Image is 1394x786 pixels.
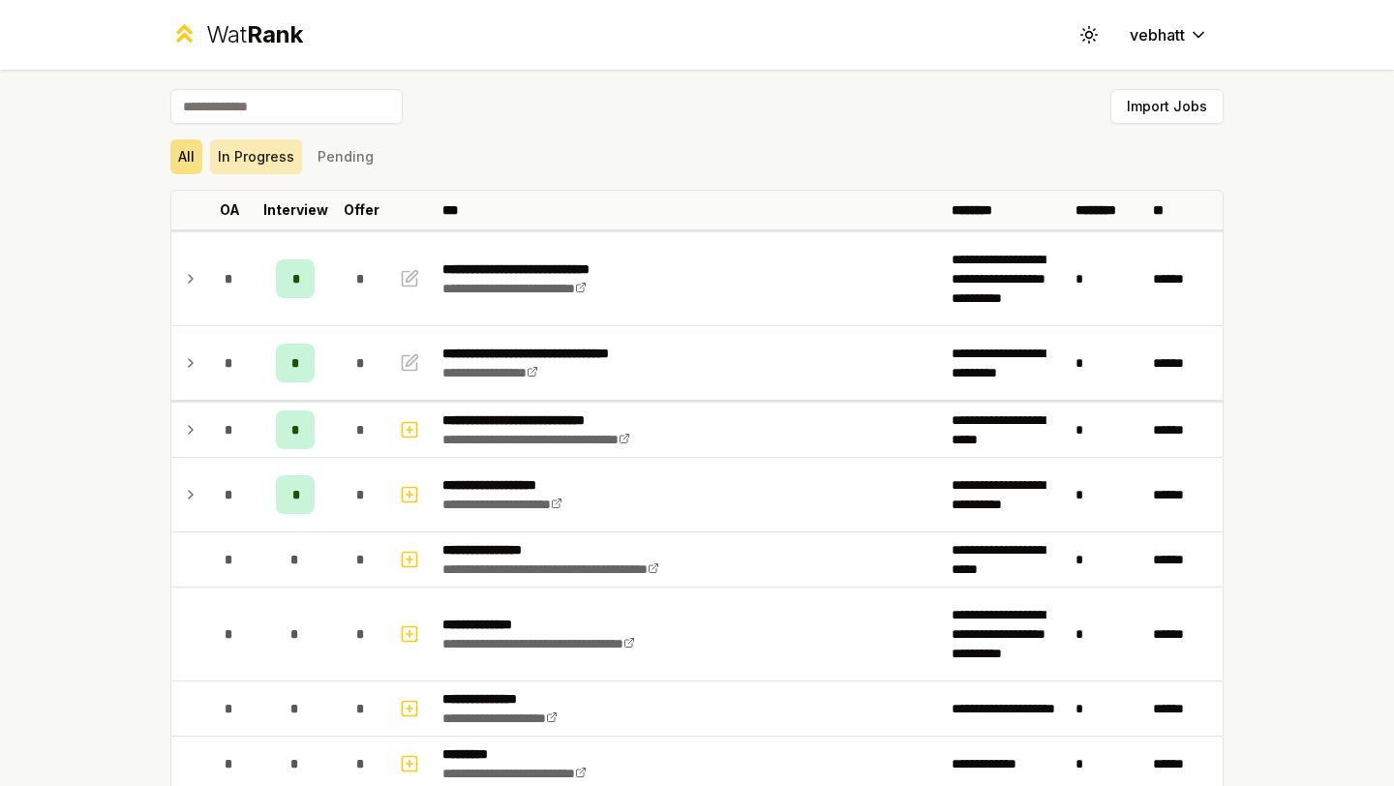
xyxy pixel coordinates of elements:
[1130,23,1185,46] span: vebhatt
[170,19,303,50] a: WatRank
[1110,89,1224,124] button: Import Jobs
[210,139,302,174] button: In Progress
[310,139,381,174] button: Pending
[170,139,202,174] button: All
[263,200,328,220] p: Interview
[206,19,303,50] div: Wat
[1114,17,1224,52] button: vebhatt
[220,200,240,220] p: OA
[247,20,303,48] span: Rank
[344,200,379,220] p: Offer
